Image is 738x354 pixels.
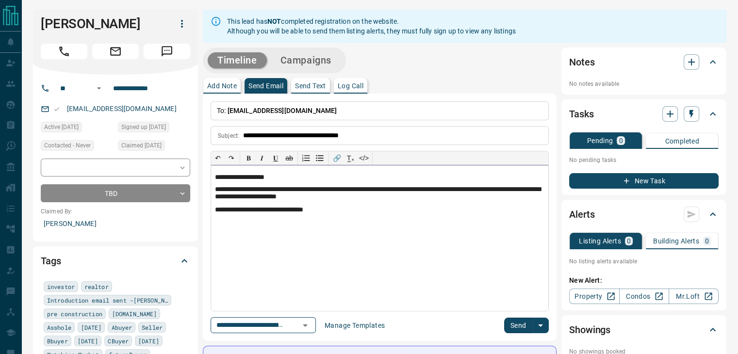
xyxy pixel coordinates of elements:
h1: [PERSON_NAME] [41,16,159,32]
div: This lead has completed registration on the website. Although you will be able to send them listi... [227,13,516,40]
button: ↶ [211,151,225,165]
p: 0 [627,238,631,244]
button: Open [298,319,312,332]
button: 𝐔 [269,151,282,165]
span: realtor [84,282,109,291]
div: Tags [41,249,190,273]
p: No pending tasks [569,153,719,167]
span: [DATE] [78,336,98,346]
span: Contacted - Never [44,141,91,150]
span: [DOMAIN_NAME] [112,309,157,319]
div: Sat Aug 16 2025 [118,140,190,154]
div: Sat Jan 29 2022 [118,122,190,135]
span: Active [DATE] [44,122,79,132]
button: Timeline [208,52,267,68]
a: Condos [619,289,669,304]
span: Introduction email sent -[PERSON_NAME] [47,295,168,305]
button: Open [93,82,105,94]
div: Tasks [569,102,719,126]
div: Sat Aug 16 2025 [41,122,113,135]
span: investor [47,282,75,291]
span: Claimed [DATE] [121,141,162,150]
button: 🔗 [330,151,344,165]
p: Pending [587,137,613,144]
span: [DATE] [138,336,159,346]
p: Completed [665,138,699,145]
p: Log Call [338,82,363,89]
span: Abuyer [111,322,132,332]
h2: Tasks [569,106,593,122]
div: Showings [569,318,719,341]
a: Mr.Loft [669,289,719,304]
p: Send Email [248,82,283,89]
div: Alerts [569,203,719,226]
p: Send Text [295,82,326,89]
h2: Notes [569,54,594,70]
button: Send [504,318,533,333]
button: ↷ [225,151,238,165]
p: 0 [705,238,709,244]
button: ab [282,151,296,165]
a: Property [569,289,619,304]
span: Call [41,44,87,59]
button: T̲ₓ [344,151,357,165]
p: 0 [619,137,623,144]
span: Asshole [47,322,71,332]
span: [EMAIL_ADDRESS][DOMAIN_NAME] [228,107,337,114]
button: Manage Templates [319,318,391,333]
span: CBuyer [108,336,129,346]
p: Claimed By: [41,207,190,216]
h2: Showings [569,322,610,338]
p: Add Note [207,82,237,89]
h2: Alerts [569,207,594,222]
p: To: [211,101,549,120]
h2: Tags [41,253,61,269]
svg: Email Valid [53,106,60,113]
button: 𝐁 [242,151,255,165]
span: pre construction [47,309,102,319]
button: Campaigns [271,52,341,68]
p: Subject: [218,131,239,140]
p: New Alert: [569,275,719,286]
p: [PERSON_NAME] [41,216,190,232]
button: 𝑰 [255,151,269,165]
button: </> [357,151,371,165]
strong: NOT [267,17,281,25]
s: ab [285,154,293,162]
span: 𝐔 [273,154,278,162]
button: New Task [569,173,719,189]
span: Signed up [DATE] [121,122,166,132]
div: TBD [41,184,190,202]
span: Email [92,44,139,59]
button: Numbered list [299,151,313,165]
p: No notes available [569,80,719,88]
div: Notes [569,50,719,74]
button: Bullet list [313,151,327,165]
p: No listing alerts available [569,257,719,266]
p: Building Alerts [653,238,699,244]
a: [EMAIL_ADDRESS][DOMAIN_NAME] [67,105,177,113]
div: split button [504,318,549,333]
span: Seller [142,322,163,332]
span: Bbuyer [47,336,68,346]
span: Message [144,44,190,59]
p: Listing Alerts [579,238,621,244]
span: [DATE] [81,322,102,332]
